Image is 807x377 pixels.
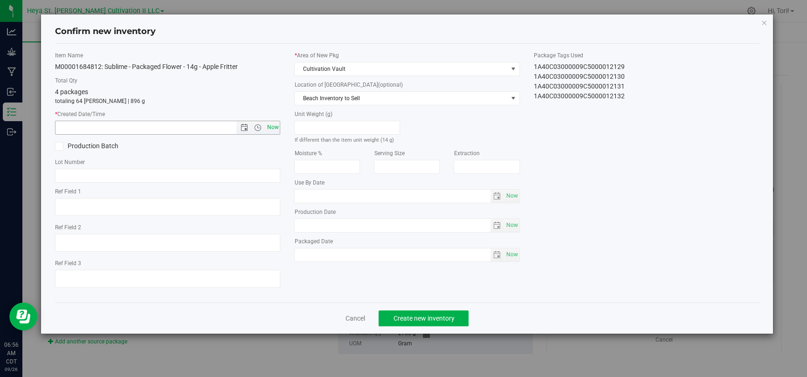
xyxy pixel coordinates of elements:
span: Beach Inventory to Sell [295,92,507,105]
label: Created Date/Time [55,110,280,118]
span: Set Current date [504,189,520,203]
label: Extraction [454,149,519,158]
label: Ref Field 3 [55,259,280,267]
div: M00001684812: Sublime - Packaged Flower - 14g - Apple Fritter [55,62,280,72]
a: Cancel [345,314,365,323]
label: Packaged Date [294,237,519,246]
label: Item Name [55,51,280,60]
label: Lot Number [55,158,280,166]
span: Set Current date [504,219,520,232]
span: (optional) [378,82,402,88]
span: select [507,92,519,105]
label: Use By Date [294,178,519,187]
span: Create new inventory [393,315,454,322]
iframe: Resource center [9,302,37,330]
span: Set Current date [265,121,281,134]
div: 1A40C03000009C5000012132 [534,91,759,101]
label: Total Qty [55,76,280,85]
span: select [504,190,519,203]
small: If different than the item unit weight (14 g) [294,137,393,143]
span: Cultivation Vault [295,62,507,75]
span: Set Current date [504,248,520,261]
label: Area of New Pkg [294,51,519,60]
label: Serving Size [374,149,440,158]
span: Open the date view [236,124,252,131]
span: select [490,219,504,232]
span: select [490,190,504,203]
span: select [490,248,504,261]
h4: Confirm new inventory [55,26,156,38]
label: Package Tags Used [534,51,759,60]
label: Moisture % [294,149,360,158]
span: Open the time view [250,124,266,131]
p: totaling 64 [PERSON_NAME] | 896 g [55,97,280,105]
button: Create new inventory [379,310,469,326]
span: select [504,219,519,232]
label: Production Batch [55,141,161,151]
div: 1A40C03000009C5000012131 [534,82,759,91]
div: 1A40C03000009C5000012130 [534,72,759,82]
label: Production Date [294,208,519,216]
div: 1A40C03000009C5000012129 [534,62,759,72]
label: Location of [GEOGRAPHIC_DATA] [294,81,519,89]
span: 4 packages [55,88,88,96]
label: Unit Weight (g) [294,110,400,118]
span: select [504,248,519,261]
label: Ref Field 1 [55,187,280,196]
label: Ref Field 2 [55,223,280,232]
